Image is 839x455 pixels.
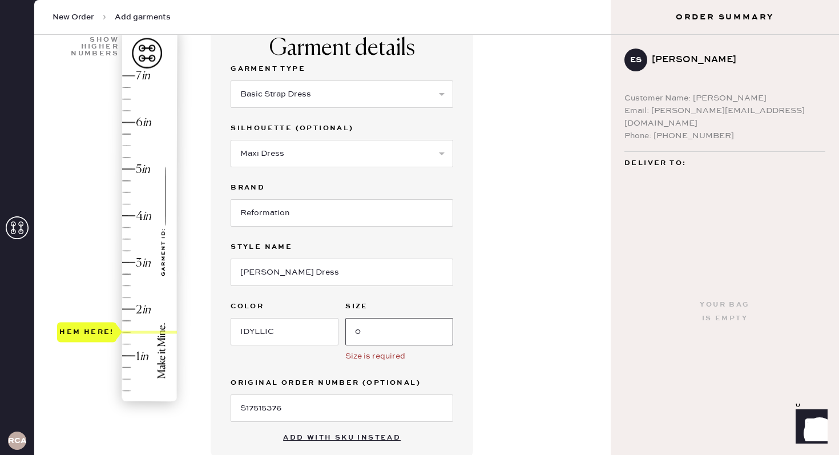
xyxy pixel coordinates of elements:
input: e.g. 30R [345,318,453,345]
div: 7 [136,69,142,84]
span: Deliver to: [624,156,686,170]
label: Color [231,300,338,313]
div: Show higher numbers [70,37,119,57]
div: Email: [PERSON_NAME][EMAIL_ADDRESS][DOMAIN_NAME] [624,104,825,130]
iframe: Front Chat [785,404,834,453]
div: Garment details [269,35,415,62]
label: Size [345,300,453,313]
h3: ES [630,56,642,64]
h3: RCA [8,437,26,445]
button: Add with SKU instead [276,426,408,449]
span: New Order [53,11,94,23]
input: Brand name [231,199,453,227]
input: e.g. Navy [231,318,338,345]
h3: Order Summary [611,11,839,23]
label: Silhouette (optional) [231,122,453,135]
label: Style name [231,240,453,254]
div: in [142,69,150,84]
div: Phone: [PHONE_NUMBER] [624,130,825,142]
input: e.g. Daisy 2 Pocket [231,259,453,286]
div: Size is required [345,350,453,363]
div: Customer Name: [PERSON_NAME] [624,92,825,104]
input: e.g. 1020304 [231,394,453,422]
label: Original Order Number (Optional) [231,376,453,390]
label: Garment Type [231,62,453,76]
div: Your bag is empty [700,298,749,325]
span: Add garments [115,11,171,23]
label: Brand [231,181,453,195]
div: Hem here! [59,325,114,339]
div: [PERSON_NAME] [652,53,816,67]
